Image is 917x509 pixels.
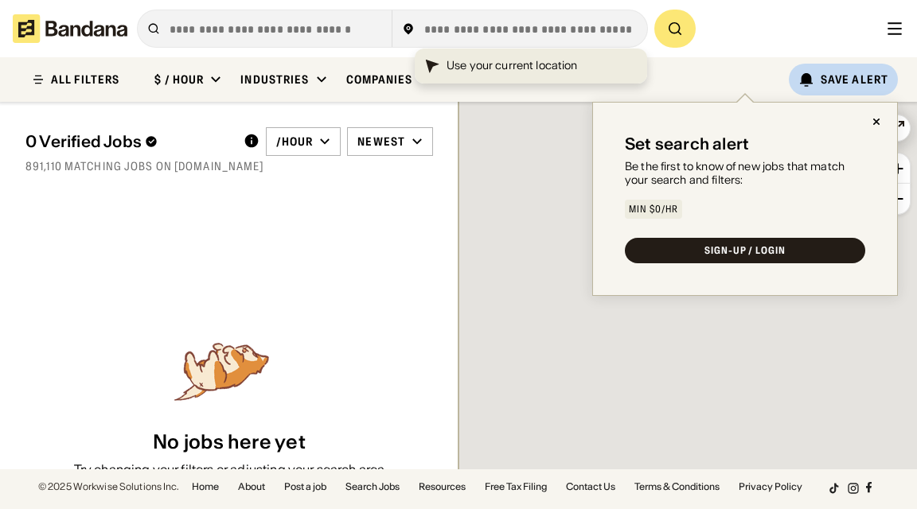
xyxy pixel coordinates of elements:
div: Be the first to know of new jobs that match your search and filters: [625,160,865,187]
div: /hour [276,134,314,149]
div: © 2025 Workwise Solutions Inc. [38,482,179,492]
a: Home [192,482,219,492]
div: Companies [346,72,413,87]
a: Privacy Policy [739,482,802,492]
a: Post a job [284,482,326,492]
div: ALL FILTERS [51,74,119,85]
img: Bandana logotype [13,14,127,43]
a: Resources [419,482,466,492]
a: Free Tax Filing [485,482,547,492]
div: Newest [357,134,405,149]
div: Industries [240,72,309,87]
div: 0 Verified Jobs [25,132,231,151]
div: 891,110 matching jobs on [DOMAIN_NAME] [25,159,433,173]
a: Contact Us [566,482,615,492]
div: Set search alert [625,134,749,153]
div: $ / hour [154,72,204,87]
a: About [238,482,265,492]
div: grid [25,183,433,336]
div: SIGN-UP / LOGIN [704,246,786,255]
a: Terms & Conditions [634,482,720,492]
div: No jobs here yet [153,431,306,454]
div: Min $0/hr [629,204,678,214]
a: Search Jobs [345,482,400,492]
div: Save Alert [821,72,888,87]
div: Use your current location [447,58,578,74]
div: Try changing your filters or adjusting your search area [74,460,385,478]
